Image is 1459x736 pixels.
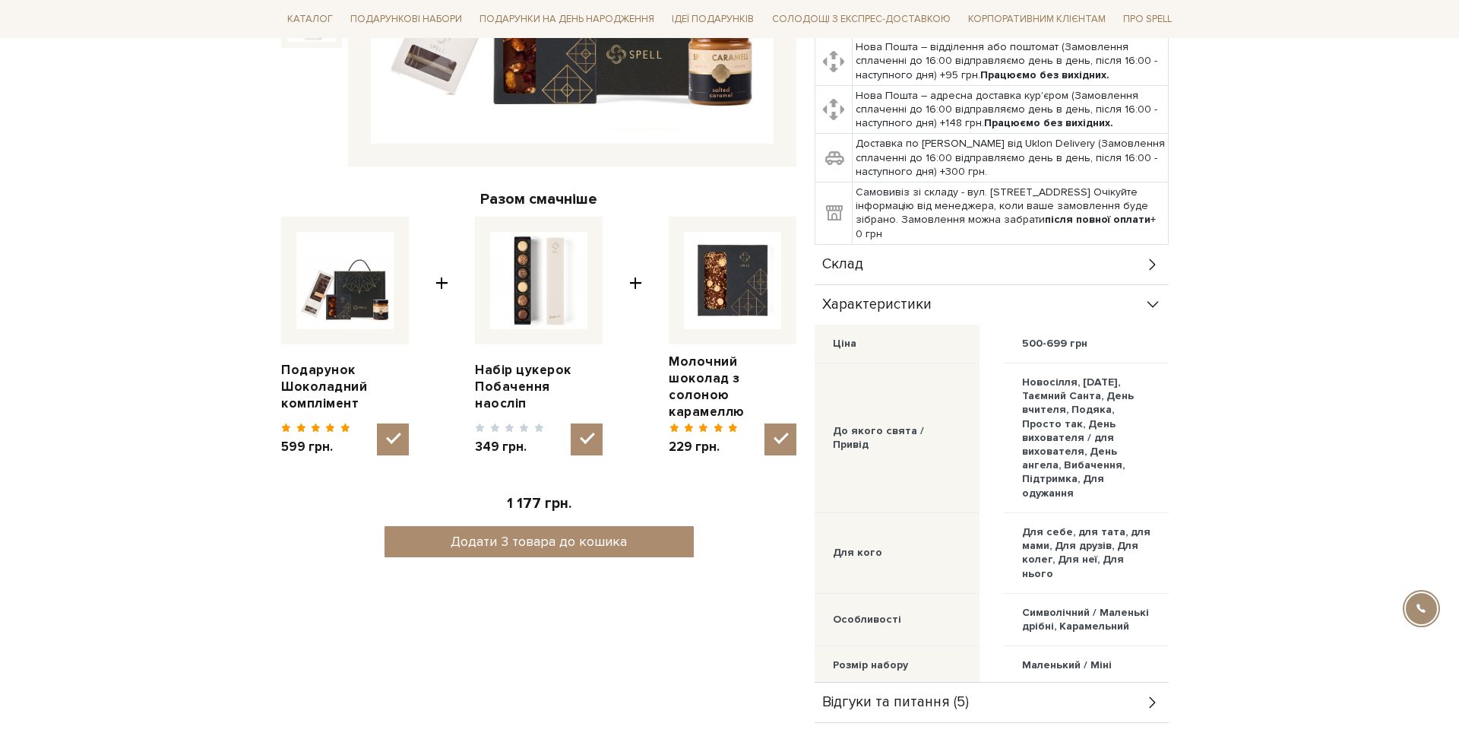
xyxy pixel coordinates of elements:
[1022,337,1087,351] div: 500-699 грн
[435,217,448,456] span: +
[669,439,738,455] span: 229 грн.
[281,8,339,31] a: Каталог
[833,658,908,672] div: Розмір набору
[852,37,1169,86] td: Нова Пошта – відділення або поштомат (Замовлення сплаченні до 16:00 відправляємо день в день, піс...
[1045,213,1150,226] b: після повної оплати
[822,258,863,271] span: Склад
[984,116,1113,129] b: Працюємо без вихідних.
[833,424,961,452] div: До якого свята / Привід
[344,8,468,31] a: Подарункові набори
[385,526,694,557] button: Додати 3 товара до кошика
[490,232,587,329] img: Набір цукерок Побачення наосліп
[852,134,1169,182] td: Доставка по [PERSON_NAME] від Uklon Delivery (Замовлення сплаченні до 16:00 відправляємо день в д...
[629,217,642,456] span: +
[281,439,350,455] span: 599 грн.
[1022,525,1150,581] div: Для себе, для тата, для мами, Для друзів, Для колег, Для неї, Для нього
[475,362,603,412] a: Набір цукерок Побачення наосліп
[766,6,957,32] a: Солодощі з експрес-доставкою
[281,362,409,412] a: Подарунок Шоколадний комплімент
[684,232,781,329] img: Молочний шоколад з солоною карамеллю
[962,8,1112,31] a: Корпоративним клієнтам
[473,8,660,31] a: Подарунки на День народження
[1022,658,1112,672] div: Маленький / Міні
[507,495,571,512] span: 1 177 грн.
[1117,8,1178,31] a: Про Spell
[296,232,394,329] img: Подарунок Шоколадний комплімент
[833,613,901,627] div: Особливості
[281,189,796,209] div: Разом смачніше
[833,337,856,351] div: Ціна
[666,8,760,31] a: Ідеї подарунків
[833,546,882,560] div: Для кого
[475,439,544,455] span: 349 грн.
[852,85,1169,134] td: Нова Пошта – адресна доставка кур'єром (Замовлення сплаченні до 16:00 відправляємо день в день, п...
[822,696,969,709] span: Відгуки та питання (5)
[1022,376,1150,500] div: Новосілля, [DATE], Таємний Санта, День вчителя, Подяка, Просто так, День вихователя / для виховат...
[980,68,1109,81] b: Працюємо без вихідних.
[822,298,932,312] span: Характеристики
[669,354,796,420] a: Молочний шоколад з солоною карамеллю
[1022,606,1150,633] div: Символічний / Маленькі дрібні, Карамельний
[852,182,1169,245] td: Самовивіз зі складу - вул. [STREET_ADDRESS] Очікуйте інформацію від менеджера, коли ваше замовлен...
